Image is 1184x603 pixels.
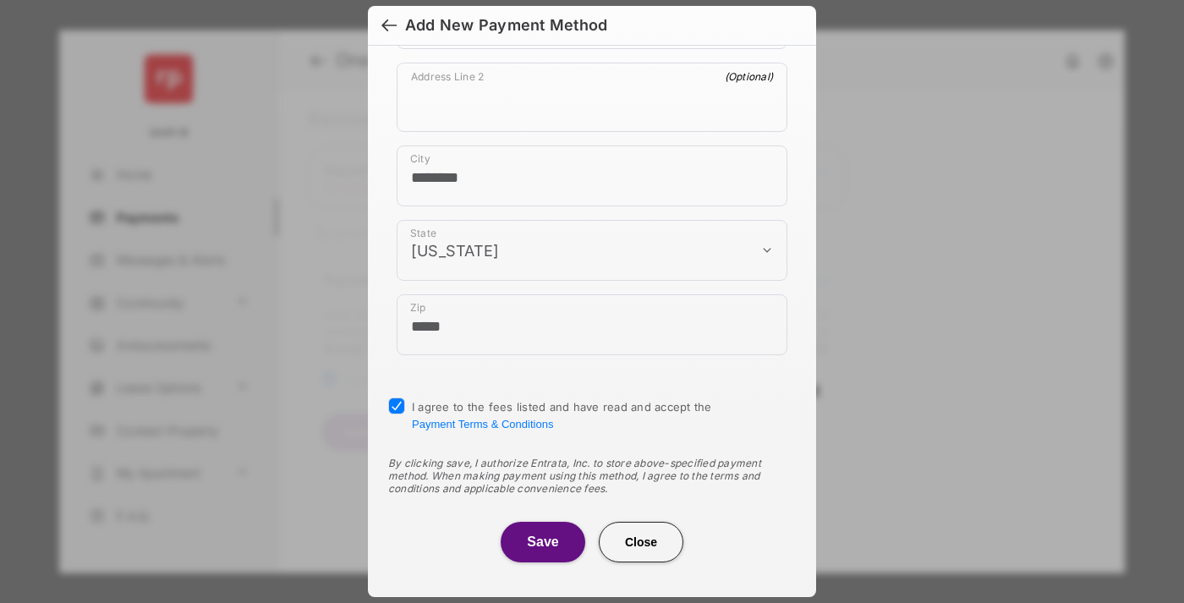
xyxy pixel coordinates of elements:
div: payment_method_screening[postal_addresses][addressLine2] [397,63,787,132]
div: By clicking save, I authorize Entrata, Inc. to store above-specified payment method. When making ... [388,457,796,495]
div: payment_method_screening[postal_addresses][administrativeArea] [397,220,787,281]
button: Close [599,522,683,562]
div: payment_method_screening[postal_addresses][locality] [397,145,787,206]
div: payment_method_screening[postal_addresses][postalCode] [397,294,787,355]
div: Add New Payment Method [405,16,607,35]
button: I agree to the fees listed and have read and accept the [412,418,553,430]
span: I agree to the fees listed and have read and accept the [412,400,712,430]
button: Save [501,522,585,562]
